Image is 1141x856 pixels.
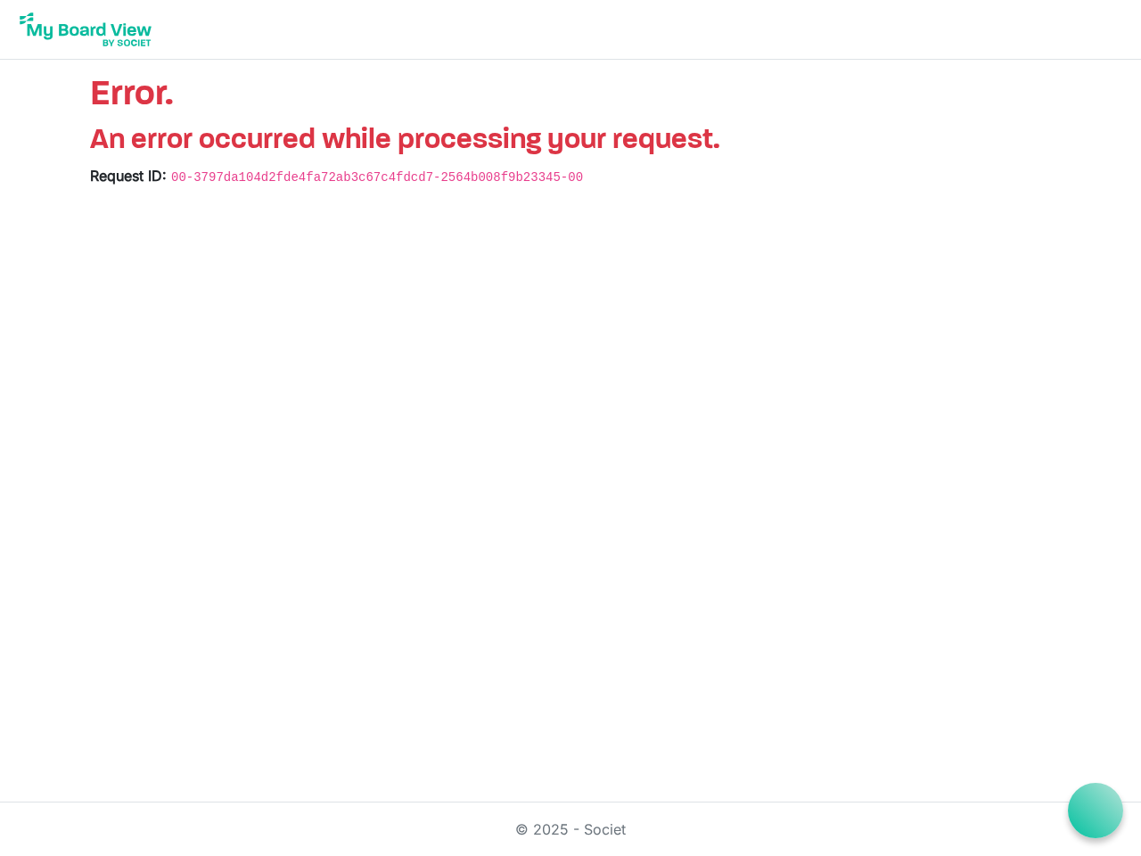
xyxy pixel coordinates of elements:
code: 00-3797da104d2fde4fa72ab3c67c4fdcd7-2564b008f9b23345-00 [171,170,583,185]
h1: Error. [90,74,1051,117]
h2: An error occurred while processing your request. [90,124,1051,158]
a: © 2025 - Societ [515,820,626,838]
strong: Request ID: [90,167,167,185]
img: My Board View Logo [14,7,157,52]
